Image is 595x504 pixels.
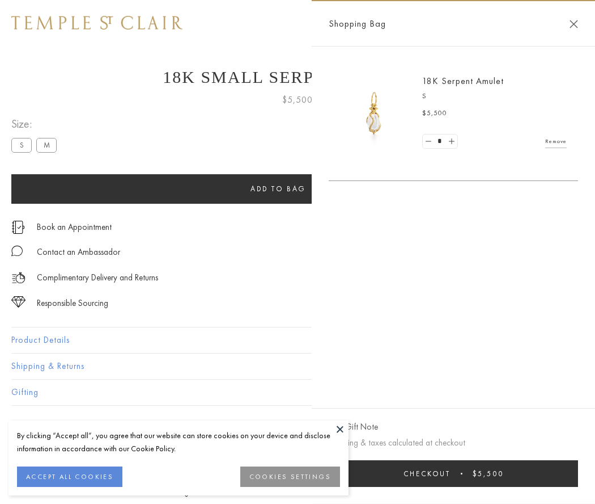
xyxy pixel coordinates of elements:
[422,108,447,119] span: $5,500
[240,467,340,487] button: COOKIES SETTINGS
[11,271,25,285] img: icon_delivery.svg
[11,138,32,152] label: S
[11,16,182,30] img: Temple St. Clair
[11,296,25,308] img: icon_sourcing.svg
[282,93,313,107] span: $5,500
[17,429,340,455] div: By clicking “Accept all”, you agree that our website can store cookies on your device and disclos...
[11,174,545,204] button: Add to bag
[445,135,457,149] a: Set quantity to 2
[422,91,567,102] p: S
[569,20,578,28] button: Close Shopping Bag
[37,271,158,285] p: Complimentary Delivery and Returns
[403,469,450,478] span: Checkout
[423,135,434,149] a: Set quantity to 0
[37,245,120,259] div: Contact an Ambassador
[36,138,57,152] label: M
[17,467,122,487] button: ACCEPT ALL COOKIES
[329,16,386,31] span: Shopping Bag
[473,469,504,478] span: $5,500
[11,221,25,234] img: icon_appointment.svg
[11,68,584,87] h1: 18K Small Serpent Amulet
[250,184,306,194] span: Add to bag
[329,420,378,434] button: Add Gift Note
[11,245,23,257] img: MessageIcon-01_2.svg
[422,75,504,87] a: 18K Serpent Amulet
[37,296,108,310] div: Responsible Sourcing
[329,436,578,450] p: Shipping & taxes calculated at checkout
[329,460,578,487] button: Checkout $5,500
[11,380,584,405] button: Gifting
[11,327,584,353] button: Product Details
[340,79,408,148] img: P51836-E11SERPPV
[545,135,567,148] a: Remove
[11,354,584,379] button: Shipping & Returns
[37,221,112,233] a: Book an Appointment
[11,115,61,133] span: Size:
